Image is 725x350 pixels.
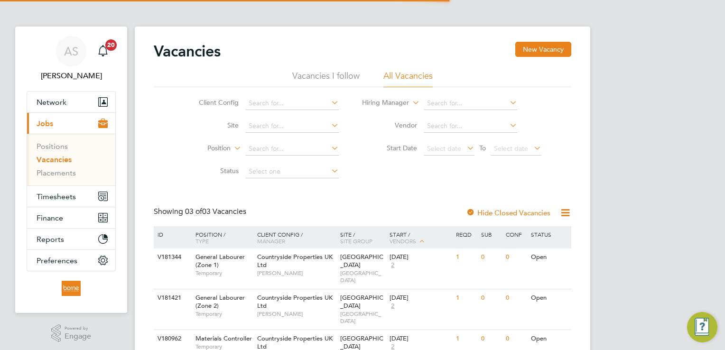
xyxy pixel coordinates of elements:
[188,226,255,249] div: Position /
[245,97,339,110] input: Search for...
[466,208,550,217] label: Hide Closed Vacancies
[37,119,53,128] span: Jobs
[340,294,383,310] span: [GEOGRAPHIC_DATA]
[155,249,188,266] div: V181344
[154,207,248,217] div: Showing
[340,310,385,325] span: [GEOGRAPHIC_DATA]
[479,289,503,307] div: 0
[390,237,416,245] span: Vendors
[479,330,503,348] div: 0
[245,165,339,178] input: Select one
[37,213,63,222] span: Finance
[155,289,188,307] div: V181421
[255,226,338,249] div: Client Config /
[195,334,252,342] span: Materials Controller
[184,121,239,129] label: Site
[64,45,78,57] span: AS
[105,39,117,51] span: 20
[454,249,478,266] div: 1
[62,281,80,296] img: borneltd-logo-retina.png
[37,192,76,201] span: Timesheets
[503,330,528,348] div: 0
[37,155,72,164] a: Vacancies
[390,302,396,310] span: 2
[427,144,461,153] span: Select date
[257,253,333,269] span: Countryside Properties UK Ltd
[292,70,360,87] li: Vacancies I follow
[362,144,417,152] label: Start Date
[390,253,451,261] div: [DATE]
[529,289,570,307] div: Open
[257,269,335,277] span: [PERSON_NAME]
[454,330,478,348] div: 1
[515,42,571,57] button: New Vacancy
[37,235,64,244] span: Reports
[185,207,202,216] span: 03 of
[154,42,221,61] h2: Vacancies
[257,294,333,310] span: Countryside Properties UK Ltd
[27,92,115,112] button: Network
[65,332,91,341] span: Engage
[479,249,503,266] div: 0
[27,229,115,249] button: Reports
[354,98,409,108] label: Hiring Manager
[390,261,396,269] span: 2
[454,226,478,242] div: Reqd
[424,97,517,110] input: Search for...
[176,144,231,153] label: Position
[503,249,528,266] div: 0
[687,312,717,342] button: Engage Resource Center
[27,70,116,82] span: Andrew Stevensen
[195,269,252,277] span: Temporary
[529,226,570,242] div: Status
[184,166,239,175] label: Status
[27,281,116,296] a: Go to home page
[476,142,489,154] span: To
[195,310,252,318] span: Temporary
[15,27,127,313] nav: Main navigation
[454,289,478,307] div: 1
[529,249,570,266] div: Open
[257,237,285,245] span: Manager
[340,237,372,245] span: Site Group
[383,70,433,87] li: All Vacancies
[65,324,91,332] span: Powered by
[424,120,517,133] input: Search for...
[155,226,188,242] div: ID
[155,330,188,348] div: V180962
[390,335,451,343] div: [DATE]
[185,207,246,216] span: 03 Vacancies
[27,134,115,185] div: Jobs
[27,113,115,134] button: Jobs
[184,98,239,107] label: Client Config
[245,142,339,156] input: Search for...
[494,144,528,153] span: Select date
[195,253,245,269] span: General Labourer (Zone 1)
[195,237,209,245] span: Type
[503,226,528,242] div: Conf
[37,168,76,177] a: Placements
[27,186,115,207] button: Timesheets
[338,226,388,249] div: Site /
[390,294,451,302] div: [DATE]
[27,207,115,228] button: Finance
[340,253,383,269] span: [GEOGRAPHIC_DATA]
[37,98,66,107] span: Network
[529,330,570,348] div: Open
[37,256,77,265] span: Preferences
[387,226,454,250] div: Start /
[51,324,92,342] a: Powered byEngage
[257,310,335,318] span: [PERSON_NAME]
[479,226,503,242] div: Sub
[503,289,528,307] div: 0
[362,121,417,129] label: Vendor
[245,120,339,133] input: Search for...
[27,36,116,82] a: AS[PERSON_NAME]
[340,269,385,284] span: [GEOGRAPHIC_DATA]
[93,36,112,66] a: 20
[37,142,68,151] a: Positions
[27,250,115,271] button: Preferences
[195,294,245,310] span: General Labourer (Zone 2)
